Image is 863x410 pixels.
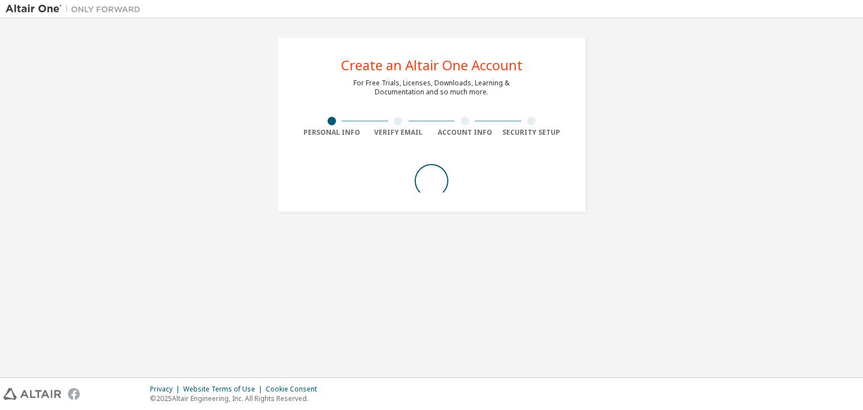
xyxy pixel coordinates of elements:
[266,385,324,394] div: Cookie Consent
[298,128,365,137] div: Personal Info
[353,79,510,97] div: For Free Trials, Licenses, Downloads, Learning & Documentation and so much more.
[150,394,324,403] p: © 2025 Altair Engineering, Inc. All Rights Reserved.
[68,388,80,400] img: facebook.svg
[498,128,565,137] div: Security Setup
[183,385,266,394] div: Website Terms of Use
[365,128,432,137] div: Verify Email
[431,128,498,137] div: Account Info
[6,3,146,15] img: Altair One
[3,388,61,400] img: altair_logo.svg
[150,385,183,394] div: Privacy
[341,58,523,72] div: Create an Altair One Account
